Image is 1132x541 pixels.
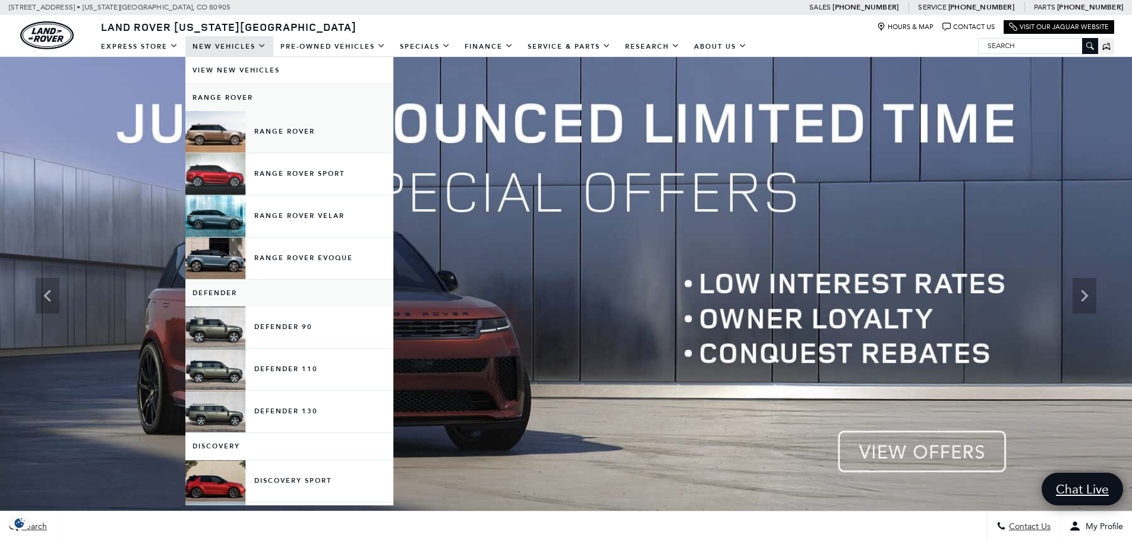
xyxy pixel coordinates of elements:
a: Defender [185,280,393,306]
a: Service & Parts [521,36,618,57]
span: Contact Us [1006,521,1051,531]
a: Discovery [185,433,393,460]
a: Finance [458,36,521,57]
a: EXPRESS STORE [94,36,185,57]
a: Pre-Owned Vehicles [273,36,393,57]
a: About Us [687,36,754,57]
span: Service [918,3,946,11]
a: Land Rover [US_STATE][GEOGRAPHIC_DATA] [94,20,364,34]
a: [PHONE_NUMBER] [1057,2,1123,12]
a: [PHONE_NUMBER] [948,2,1014,12]
section: Click to Open Cookie Consent Modal [6,517,33,529]
span: Land Rover [US_STATE][GEOGRAPHIC_DATA] [101,20,357,34]
a: Defender 130 [185,391,393,432]
a: Range Rover Velar [185,195,393,237]
nav: Main Navigation [94,36,754,57]
span: My Profile [1081,521,1123,531]
a: [PHONE_NUMBER] [833,2,898,12]
a: Defender 90 [185,306,393,348]
a: Range Rover Sport [185,153,393,195]
a: Specials [393,36,458,57]
a: View New Vehicles [185,57,393,84]
div: Next [1073,278,1096,314]
div: Previous [36,278,59,314]
a: Range Rover [185,111,393,153]
a: [STREET_ADDRESS] • [US_STATE][GEOGRAPHIC_DATA], CO 80905 [9,3,231,11]
input: Search [979,39,1098,53]
a: Defender 110 [185,349,393,390]
img: Opt-Out Icon [6,517,33,529]
span: Chat Live [1050,481,1115,497]
button: Open user profile menu [1060,511,1132,541]
a: Range Rover Evoque [185,238,393,279]
span: Parts [1034,3,1055,11]
a: land-rover [20,21,74,49]
a: Discovery Sport [185,460,393,502]
a: Hours & Map [877,23,934,31]
a: Chat Live [1042,473,1123,505]
a: Research [618,36,687,57]
a: Contact Us [942,23,995,31]
a: Range Rover [185,84,393,111]
span: Sales [809,3,831,11]
a: Visit Our Jaguar Website [1009,23,1109,31]
img: Land Rover [20,21,74,49]
a: New Vehicles [185,36,273,57]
